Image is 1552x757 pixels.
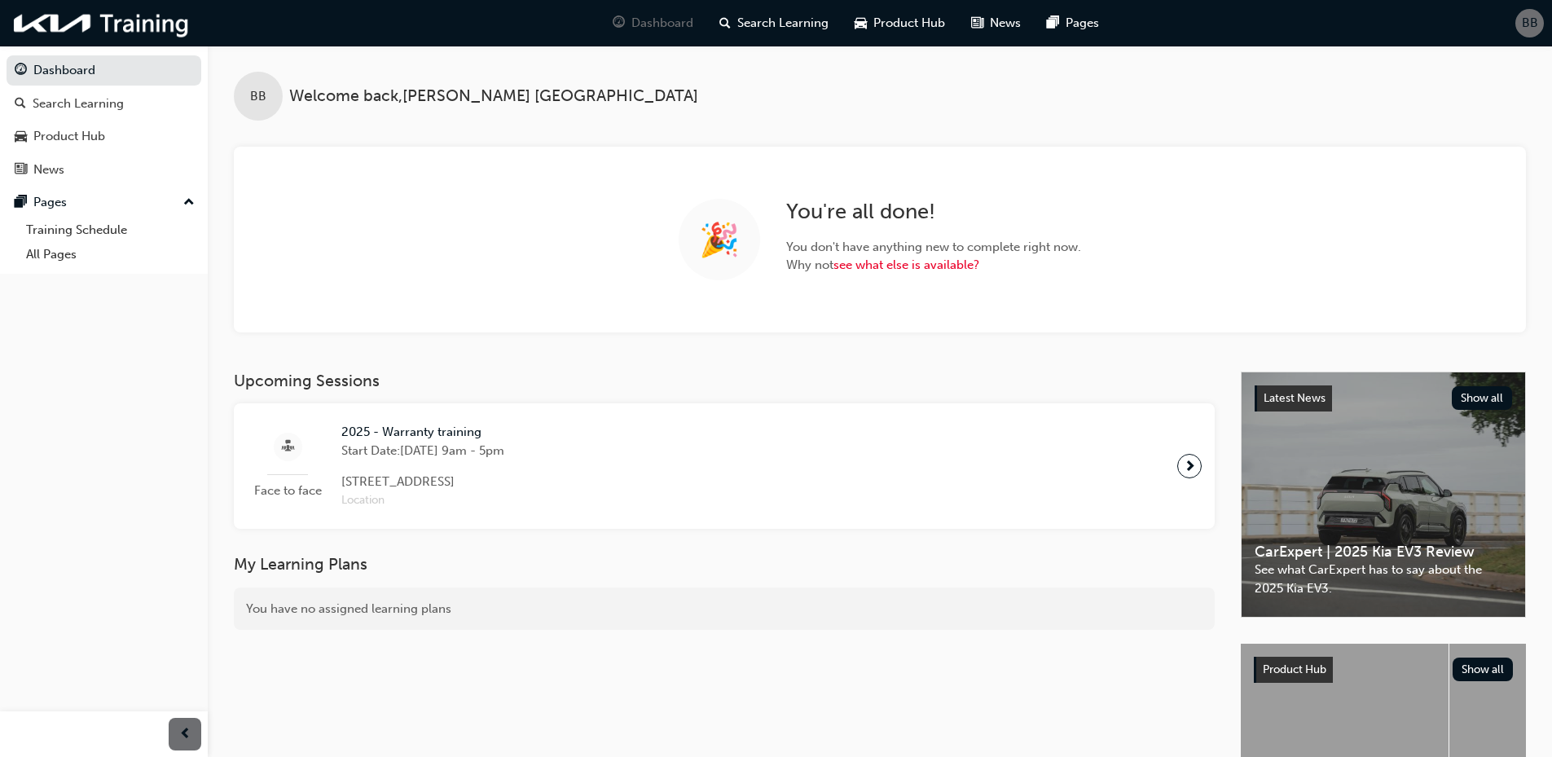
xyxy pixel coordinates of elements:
h3: Upcoming Sessions [234,372,1215,390]
span: car-icon [15,130,27,144]
button: Show all [1453,658,1514,681]
a: Dashboard [7,55,201,86]
span: You don ' t have anything new to complete right now. [786,238,1081,257]
a: Training Schedule [20,218,201,243]
div: Product Hub [33,127,105,146]
span: CarExpert | 2025 Kia EV3 Review [1255,543,1512,561]
span: BB [250,87,266,106]
span: news-icon [971,13,983,33]
a: All Pages [20,242,201,267]
span: guage-icon [613,13,625,33]
h3: My Learning Plans [234,555,1215,574]
span: Pages [1066,14,1099,33]
span: Location [341,491,504,510]
a: Search Learning [7,89,201,119]
a: news-iconNews [958,7,1034,40]
span: search-icon [15,97,26,112]
button: DashboardSearch LearningProduct HubNews [7,52,201,187]
span: next-icon [1184,455,1196,478]
span: BB [1522,14,1538,33]
span: Face to face [247,482,328,500]
button: BB [1515,9,1544,37]
a: car-iconProduct Hub [842,7,958,40]
div: Search Learning [33,95,124,113]
img: kia-training [8,7,196,40]
a: see what else is available? [833,257,979,272]
span: Welcome back , [PERSON_NAME] [GEOGRAPHIC_DATA] [289,87,698,106]
a: pages-iconPages [1034,7,1112,40]
span: prev-icon [179,724,191,745]
span: search-icon [719,13,731,33]
button: Pages [7,187,201,218]
h2: You ' re all done! [786,199,1081,225]
div: Pages [33,193,67,212]
span: Dashboard [631,14,693,33]
span: pages-icon [1047,13,1059,33]
div: News [33,161,64,179]
span: car-icon [855,13,867,33]
a: guage-iconDashboard [600,7,706,40]
span: news-icon [15,163,27,178]
button: Show all [1452,386,1513,410]
span: up-icon [183,192,195,213]
a: Product HubShow all [1254,657,1513,683]
a: Latest NewsShow allCarExpert | 2025 Kia EV3 ReviewSee what CarExpert has to say about the 2025 Ki... [1241,372,1526,618]
span: Product Hub [1263,662,1326,676]
span: 2025 - Warranty training [341,423,504,442]
a: Latest NewsShow all [1255,385,1512,412]
span: See what CarExpert has to say about the 2025 Kia EV3. [1255,561,1512,597]
span: pages-icon [15,196,27,210]
span: Product Hub [873,14,945,33]
a: search-iconSearch Learning [706,7,842,40]
span: News [990,14,1021,33]
div: You have no assigned learning plans [234,588,1215,631]
a: News [7,155,201,185]
span: 🎉 [699,231,740,249]
span: [STREET_ADDRESS] [341,473,504,491]
span: guage-icon [15,64,27,78]
a: Product Hub [7,121,201,152]
span: Search Learning [737,14,829,33]
span: sessionType_FACE_TO_FACE-icon [282,437,294,457]
span: Latest News [1264,391,1326,405]
span: Why not [786,256,1081,275]
a: Face to face2025 - Warranty trainingStart Date:[DATE] 9am - 5pm[STREET_ADDRESS]Location [247,416,1202,516]
span: Start Date: [DATE] 9am - 5pm [341,442,504,460]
